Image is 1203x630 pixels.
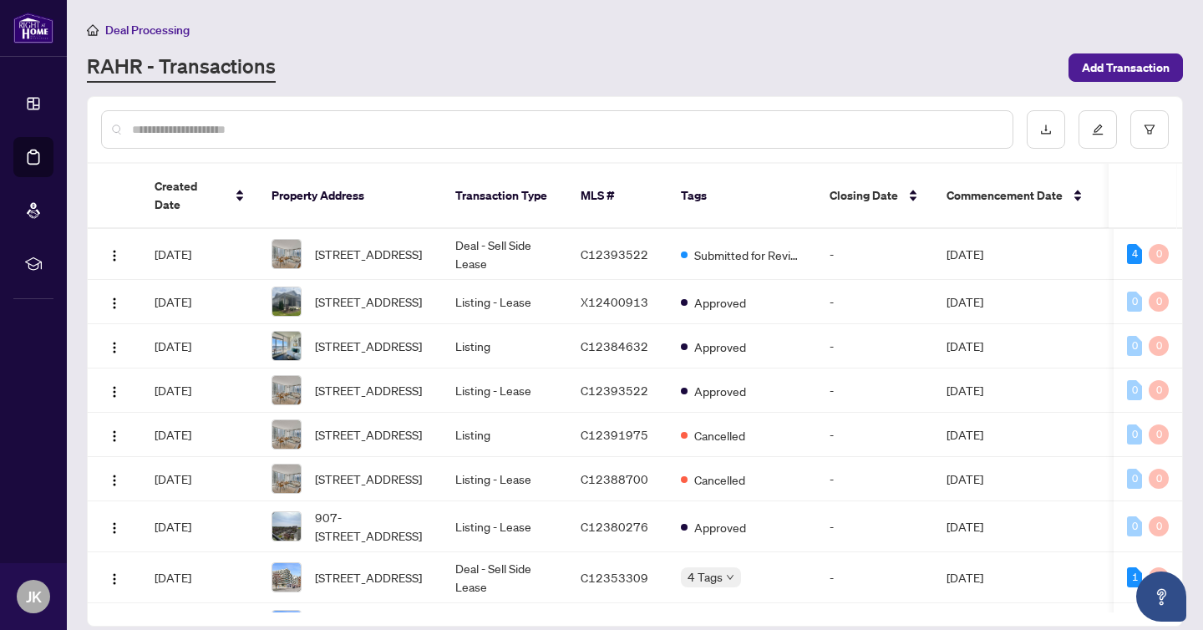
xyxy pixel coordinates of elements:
span: Deal Processing [105,23,190,38]
span: [DATE] [155,427,191,442]
button: Logo [101,333,128,359]
span: C12388700 [581,471,648,486]
img: Logo [108,474,121,487]
span: C12393522 [581,246,648,262]
span: [DATE] [155,570,191,585]
div: 0 [1149,516,1169,536]
span: [DATE] [155,294,191,309]
span: [STREET_ADDRESS] [315,292,422,311]
img: Logo [108,385,121,399]
span: [STREET_ADDRESS] [315,425,422,444]
div: 0 [1149,380,1169,400]
span: Approved [694,382,746,400]
button: Logo [101,421,128,448]
div: 0 [1127,292,1142,312]
button: Logo [101,513,128,540]
div: 0 [1149,424,1169,445]
td: [DATE] [933,324,1100,368]
td: Listing [442,413,567,457]
img: Logo [108,297,121,310]
button: Logo [101,465,128,492]
td: [DATE] [933,280,1100,324]
td: Listing - Lease [442,457,567,501]
span: [DATE] [155,383,191,398]
td: - [816,552,933,603]
th: Closing Date [816,164,933,229]
span: [DATE] [155,471,191,486]
button: filter [1130,110,1169,149]
img: thumbnail-img [272,376,301,404]
span: X12400913 [581,294,648,309]
img: Logo [108,572,121,586]
span: down [726,573,734,582]
td: - [816,368,933,413]
img: Logo [108,341,121,354]
div: 0 [1127,336,1142,356]
span: [STREET_ADDRESS] [315,470,422,488]
span: [STREET_ADDRESS] [315,568,422,587]
div: 0 [1127,424,1142,445]
button: Open asap [1136,572,1186,622]
img: thumbnail-img [272,420,301,449]
td: - [816,324,933,368]
span: [DATE] [155,246,191,262]
th: Property Address [258,164,442,229]
img: thumbnail-img [272,240,301,268]
button: Logo [101,377,128,404]
div: 0 [1127,469,1142,489]
img: thumbnail-img [272,512,301,541]
td: Listing - Lease [442,280,567,324]
img: Logo [108,521,121,535]
a: RAHR - Transactions [87,53,276,83]
td: - [816,501,933,552]
span: C12380276 [581,519,648,534]
span: Add Transaction [1082,54,1170,81]
span: Approved [694,518,746,536]
img: Logo [108,429,121,443]
img: thumbnail-img [272,287,301,316]
img: thumbnail-img [272,563,301,592]
td: [DATE] [933,457,1100,501]
img: logo [13,13,53,43]
td: - [816,457,933,501]
span: C12393522 [581,383,648,398]
span: [STREET_ADDRESS] [315,381,422,399]
img: Logo [108,249,121,262]
button: Logo [101,288,128,315]
th: Commencement Date [933,164,1100,229]
div: 0 [1149,469,1169,489]
img: thumbnail-img [272,332,301,360]
button: edit [1079,110,1117,149]
span: edit [1092,124,1104,135]
span: JK [26,585,42,608]
div: 0 [1149,567,1169,587]
button: download [1027,110,1065,149]
td: [DATE] [933,552,1100,603]
td: Deal - Sell Side Lease [442,552,567,603]
div: 0 [1127,516,1142,536]
td: Listing - Lease [442,501,567,552]
span: Created Date [155,177,225,214]
td: Listing - Lease [442,368,567,413]
span: 4 Tags [688,567,723,587]
img: thumbnail-img [272,465,301,493]
span: [STREET_ADDRESS] [315,337,422,355]
span: [STREET_ADDRESS] [315,245,422,263]
span: Cancelled [694,470,745,489]
td: - [816,280,933,324]
td: [DATE] [933,368,1100,413]
td: - [816,413,933,457]
div: 0 [1149,336,1169,356]
span: C12384632 [581,338,648,353]
span: Closing Date [830,186,898,205]
div: 4 [1127,244,1142,264]
button: Logo [101,241,128,267]
div: 1 [1127,567,1142,587]
td: - [816,229,933,280]
span: 907-[STREET_ADDRESS] [315,508,429,545]
span: home [87,24,99,36]
span: download [1040,124,1052,135]
span: [DATE] [155,338,191,353]
span: Submitted for Review [694,246,803,264]
span: C12391975 [581,427,648,442]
